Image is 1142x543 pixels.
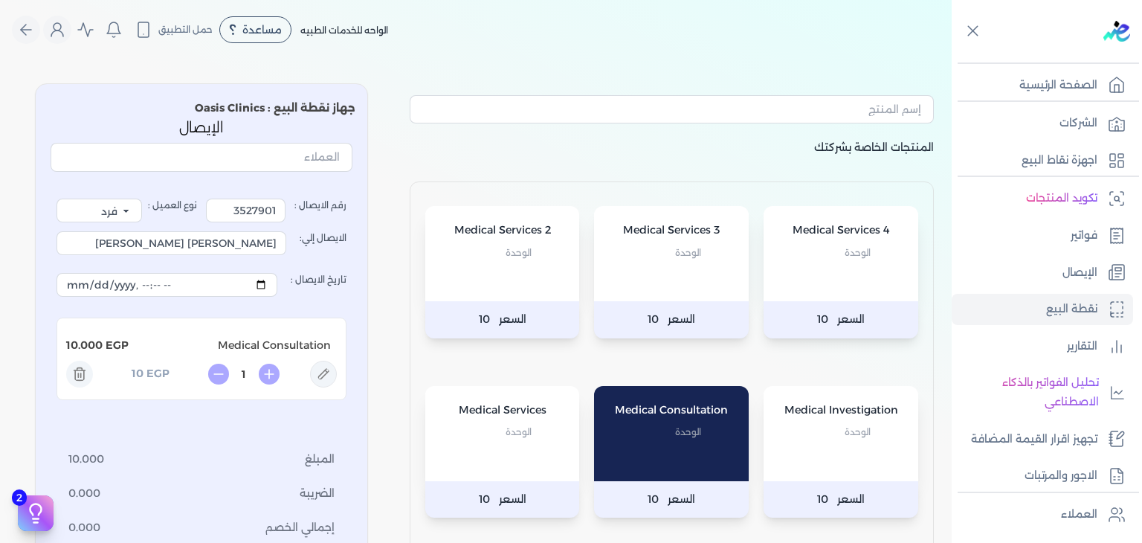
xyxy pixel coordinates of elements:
p: السعر [594,481,749,518]
span: إجمالي الخصم [265,520,335,536]
input: تاريخ الايصال : [57,273,277,297]
a: تحليل الفواتير بالذكاء الاصطناعي [952,367,1133,417]
a: الشركات [952,108,1133,139]
span: المبلغ [305,452,335,468]
input: الايصال إلي: [57,231,286,255]
p: التقارير [1067,337,1097,356]
p: السعر [425,301,580,338]
span: 2 [12,489,27,506]
p: الاجور والمرتبات [1025,466,1097,486]
p: تكويد المنتجات [1026,189,1097,208]
a: اجهزة نقاط البيع [952,145,1133,176]
span: 10 [479,310,490,330]
p: السعر [425,481,580,518]
p: Medical Services 3 [609,221,734,240]
p: الشركات [1059,114,1097,133]
a: الصفحة الرئيسية [952,70,1133,101]
button: إسم المنتج [410,95,934,129]
span: الوحدة [845,243,871,263]
p: 10.000 [66,336,103,356]
button: حمل التطبيق [131,17,216,42]
span: الوحدة [845,422,871,442]
a: تجهيز اقرار القيمة المضافة [952,424,1133,455]
p: الإيصال [51,118,352,138]
a: العملاء [952,499,1133,530]
span: مساعدة [242,25,282,35]
p: جهاز نقطة البيع : Oasis Clinics [48,99,355,118]
button: العملاء [51,143,352,177]
p: 10 [132,364,143,384]
span: 10 [648,490,659,510]
a: التقارير [952,331,1133,362]
span: EGP [106,338,129,354]
p: اجهزة نقاط البيع [1022,151,1097,170]
p: الإيصال [1062,263,1097,283]
span: EGP [146,366,170,382]
span: الوحدة [506,422,532,442]
p: Medical Investigation [778,401,903,420]
div: مساعدة [219,16,291,43]
span: 10.000 [68,452,104,468]
span: 0.000 [68,520,100,536]
p: فواتير [1071,226,1097,245]
span: الوحدة [506,243,532,263]
p: السعر [594,301,749,338]
label: نوع العميل : [57,199,197,222]
p: السعر [764,301,918,338]
span: الضريبة [300,486,335,502]
p: Medical Services 2 [440,221,565,240]
p: المنتجات الخاصة بشركتك [410,138,934,181]
p: Medical Consultation [129,330,337,362]
span: الوحدة [675,243,701,263]
button: 2 [18,495,54,531]
span: 0.000 [68,486,100,502]
span: 10 [648,310,659,330]
p: Medical Services 4 [778,221,903,240]
img: logo [1103,21,1130,42]
span: 10 [479,490,490,510]
p: تجهيز اقرار القيمة المضافة [971,430,1097,449]
p: الصفحة الرئيسية [1019,76,1097,95]
span: 10 [817,490,828,510]
a: نقطة البيع [952,294,1133,325]
label: تاريخ الايصال : [57,264,346,306]
label: الايصال إلي: [57,222,346,264]
p: Medical Consultation [609,401,734,420]
input: رقم الايصال : [206,199,285,222]
label: رقم الايصال : [206,199,346,222]
select: نوع العميل : [57,199,142,222]
p: Medical Services [440,401,565,420]
p: نقطة البيع [1046,300,1097,319]
a: فواتير [952,220,1133,251]
p: العملاء [1061,505,1097,524]
p: تحليل الفواتير بالذكاء الاصطناعي [959,373,1099,411]
span: الوحدة [675,422,701,442]
span: حمل التطبيق [158,23,213,36]
a: الإيصال [952,257,1133,289]
input: إسم المنتج [410,95,934,123]
p: السعر [764,481,918,518]
span: 10 [817,310,828,330]
input: العملاء [51,143,352,171]
a: تكويد المنتجات [952,183,1133,214]
span: الواحه للخدمات الطبيه [300,25,388,36]
a: الاجور والمرتبات [952,460,1133,492]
